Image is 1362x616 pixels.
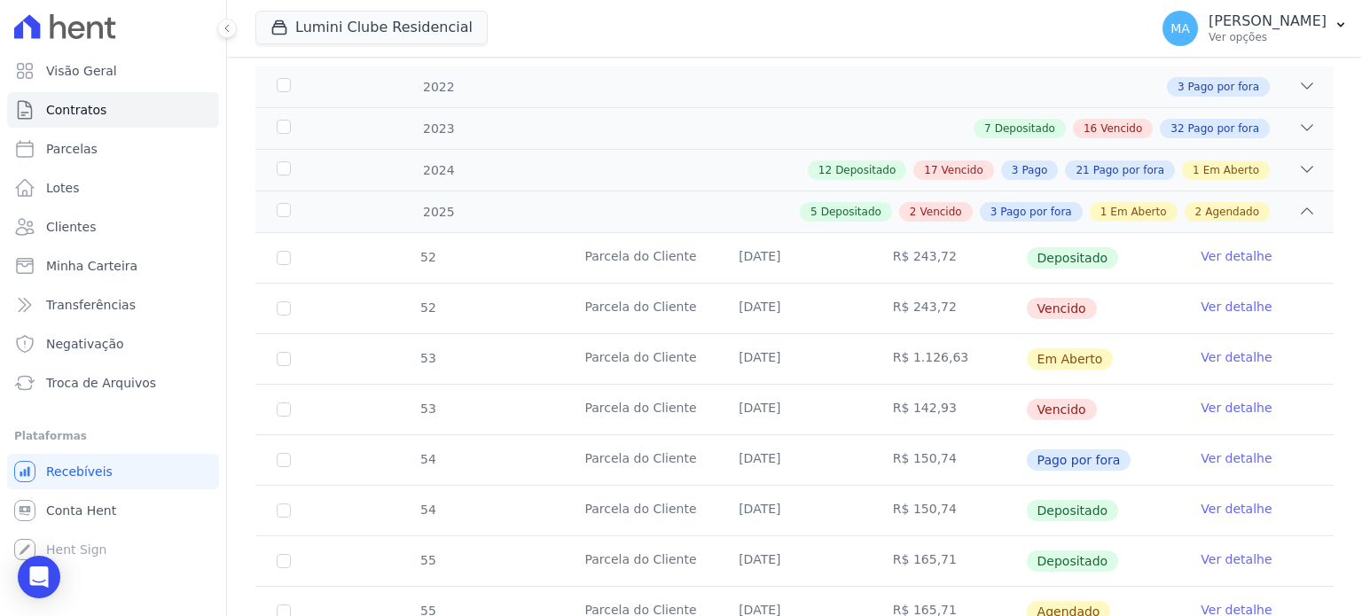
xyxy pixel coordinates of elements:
[1193,162,1200,178] span: 1
[717,435,872,485] td: [DATE]
[717,486,872,535] td: [DATE]
[46,463,113,480] span: Recebíveis
[1027,449,1131,471] span: Pago por fora
[563,385,717,434] td: Parcela do Cliente
[1203,162,1259,178] span: Em Aberto
[1209,30,1327,44] p: Ver opções
[7,326,219,362] a: Negativação
[1021,162,1047,178] span: Pago
[46,374,156,392] span: Troca de Arquivos
[46,335,124,353] span: Negativação
[1027,298,1097,319] span: Vencido
[872,385,1026,434] td: R$ 142,93
[1201,348,1272,366] a: Ver detalhe
[563,435,717,485] td: Parcela do Cliente
[46,218,96,236] span: Clientes
[277,301,291,316] input: default
[1178,79,1185,95] span: 3
[924,162,937,178] span: 17
[872,536,1026,586] td: R$ 165,71
[46,101,106,119] span: Contratos
[255,11,488,44] button: Lumini Clube Residencial
[419,351,436,365] span: 53
[995,121,1055,136] span: Depositado
[1201,399,1272,417] a: Ver detalhe
[419,452,436,466] span: 54
[1188,121,1259,136] span: Pago por fora
[872,284,1026,333] td: R$ 243,72
[7,287,219,323] a: Transferências
[1195,204,1202,220] span: 2
[7,365,219,401] a: Troca de Arquivos
[872,334,1026,384] td: R$ 1.126,63
[46,140,98,158] span: Parcelas
[277,402,291,417] input: default
[717,385,872,434] td: [DATE]
[1027,399,1097,420] span: Vencido
[563,536,717,586] td: Parcela do Cliente
[1170,22,1190,35] span: MA
[872,233,1026,283] td: R$ 243,72
[419,300,436,315] span: 52
[7,92,219,128] a: Contratos
[7,131,219,167] a: Parcelas
[920,204,962,220] span: Vencido
[1201,449,1272,467] a: Ver detalhe
[46,257,137,275] span: Minha Carteira
[46,62,117,80] span: Visão Geral
[277,352,291,366] input: default
[563,334,717,384] td: Parcela do Cliente
[910,204,917,220] span: 2
[1201,298,1272,316] a: Ver detalhe
[1188,79,1259,95] span: Pago por fora
[1000,204,1071,220] span: Pago por fora
[1027,348,1114,370] span: Em Aberto
[872,435,1026,485] td: R$ 150,74
[14,425,212,447] div: Plataformas
[821,204,881,220] span: Depositado
[277,503,291,518] input: Só é possível selecionar pagamentos em aberto
[277,251,291,265] input: Só é possível selecionar pagamentos em aberto
[717,536,872,586] td: [DATE]
[872,486,1026,535] td: R$ 150,74
[1100,121,1142,136] span: Vencido
[419,503,436,517] span: 54
[7,53,219,89] a: Visão Geral
[717,233,872,283] td: [DATE]
[1084,121,1097,136] span: 16
[419,402,436,416] span: 53
[984,121,991,136] span: 7
[46,502,116,519] span: Conta Hent
[990,204,998,220] span: 3
[1201,500,1272,518] a: Ver detalhe
[810,204,818,220] span: 5
[1027,550,1119,572] span: Depositado
[563,486,717,535] td: Parcela do Cliente
[7,248,219,284] a: Minha Carteira
[1205,204,1259,220] span: Agendado
[835,162,896,178] span: Depositado
[1201,550,1272,568] a: Ver detalhe
[1170,121,1184,136] span: 32
[1201,247,1272,265] a: Ver detalhe
[7,493,219,528] a: Conta Hent
[419,553,436,567] span: 55
[717,284,872,333] td: [DATE]
[419,250,436,264] span: 52
[46,296,136,314] span: Transferências
[563,233,717,283] td: Parcela do Cliente
[7,170,219,206] a: Lotes
[7,454,219,489] a: Recebíveis
[1148,4,1362,53] button: MA [PERSON_NAME] Ver opções
[46,179,80,197] span: Lotes
[277,453,291,467] input: Só é possível selecionar pagamentos em aberto
[717,334,872,384] td: [DATE]
[818,162,832,178] span: 12
[18,556,60,598] div: Open Intercom Messenger
[942,162,983,178] span: Vencido
[1027,500,1119,521] span: Depositado
[1076,162,1089,178] span: 21
[1100,204,1108,220] span: 1
[1110,204,1166,220] span: Em Aberto
[1093,162,1164,178] span: Pago por fora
